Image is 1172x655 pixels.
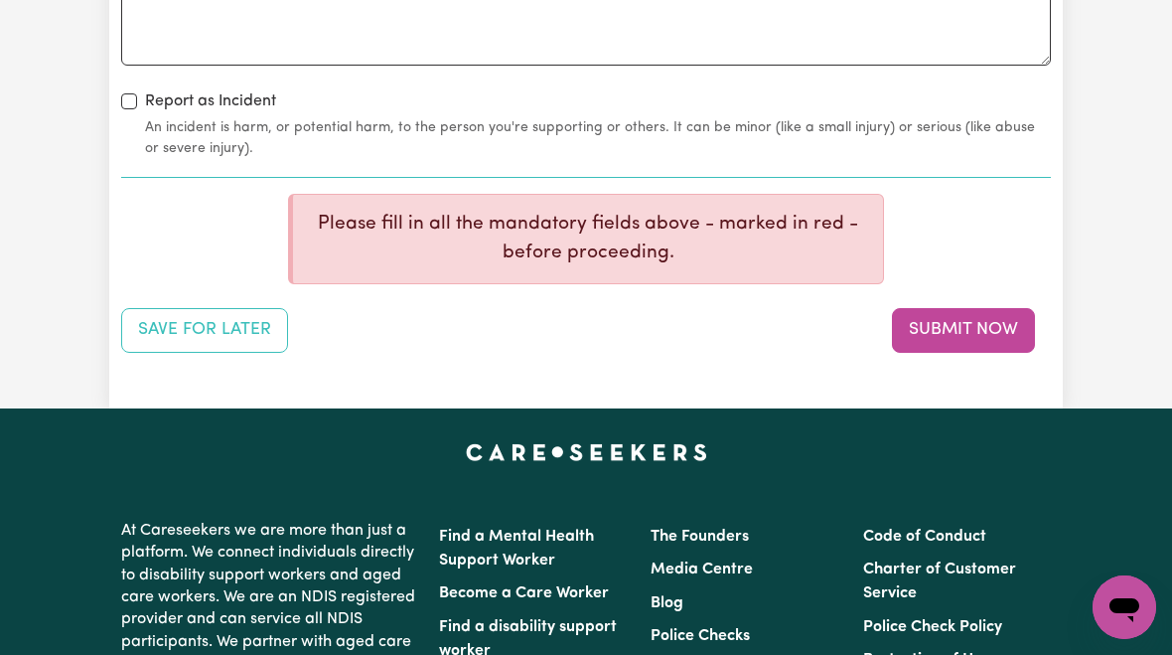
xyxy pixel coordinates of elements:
[863,619,1002,635] a: Police Check Policy
[651,562,753,577] a: Media Centre
[439,585,609,601] a: Become a Care Worker
[651,529,749,545] a: The Founders
[863,562,1016,601] a: Charter of Customer Service
[145,89,276,113] label: Report as Incident
[651,595,683,611] a: Blog
[145,117,1051,159] small: An incident is harm, or potential harm, to the person you're supporting or others. It can be mino...
[309,211,867,268] p: Please fill in all the mandatory fields above - marked in red - before proceeding.
[863,529,986,545] a: Code of Conduct
[651,628,750,644] a: Police Checks
[439,529,594,569] a: Find a Mental Health Support Worker
[892,308,1035,352] button: Submit your job report
[1093,575,1156,639] iframe: Button to launch messaging window
[466,444,707,460] a: Careseekers home page
[121,308,288,352] button: Save your job report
